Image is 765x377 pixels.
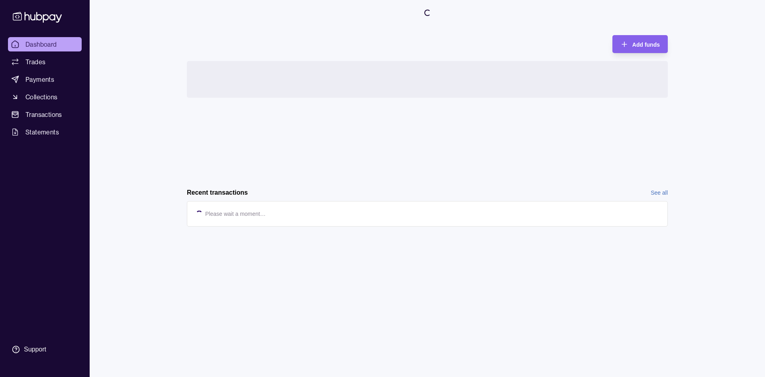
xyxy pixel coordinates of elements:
button: Add funds [612,35,668,53]
a: Collections [8,90,82,104]
h2: Recent transactions [187,188,248,197]
span: Add funds [632,41,660,48]
span: Dashboard [25,39,57,49]
a: Payments [8,72,82,87]
span: Transactions [25,110,62,119]
a: Statements [8,125,82,139]
span: Trades [25,57,45,67]
a: Transactions [8,107,82,122]
div: Support [24,345,46,354]
span: Statements [25,127,59,137]
a: Support [8,341,82,358]
p: Please wait a moment… [205,209,266,218]
a: See all [651,188,668,197]
span: Payments [25,75,54,84]
span: Collections [25,92,57,102]
a: Dashboard [8,37,82,51]
a: Trades [8,55,82,69]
